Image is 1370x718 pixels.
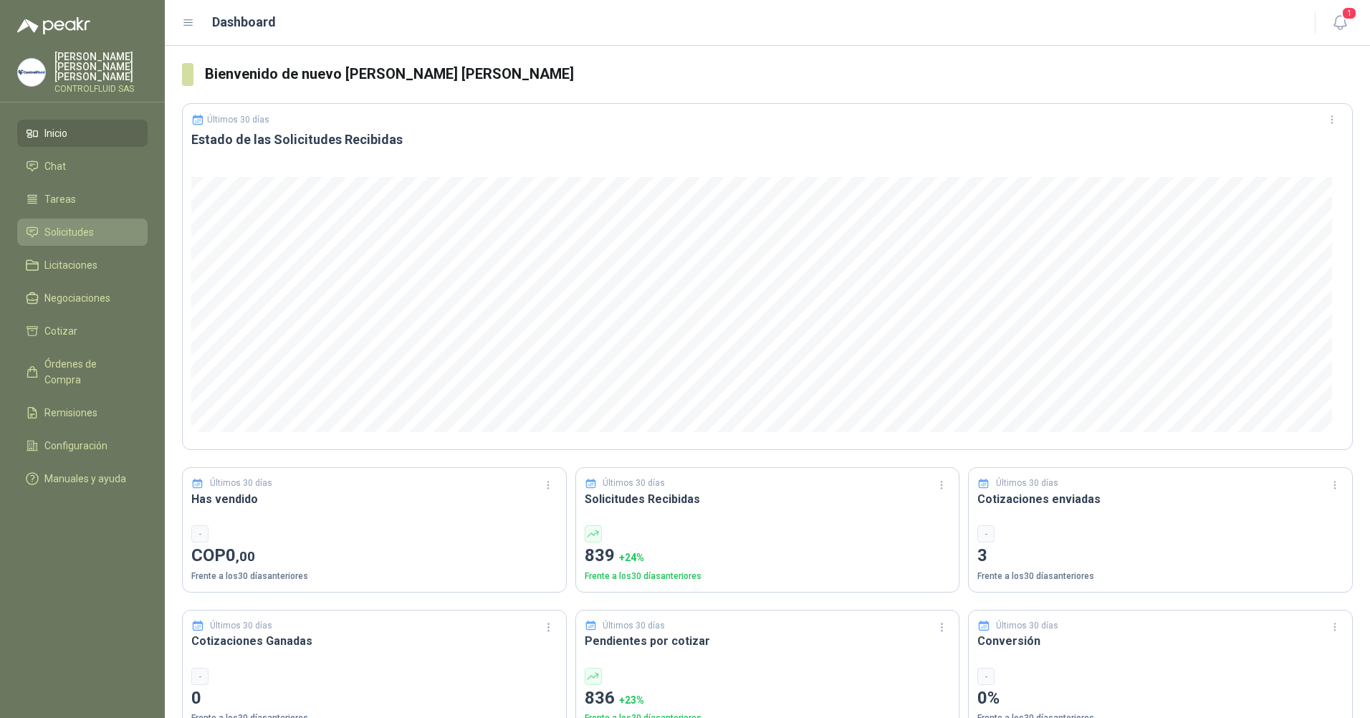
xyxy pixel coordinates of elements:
[977,570,1343,583] p: Frente a los 30 días anteriores
[44,191,76,207] span: Tareas
[44,125,67,141] span: Inicio
[977,490,1343,508] h3: Cotizaciones enviadas
[44,405,97,421] span: Remisiones
[585,570,951,583] p: Frente a los 30 días anteriores
[977,685,1343,712] p: 0%
[603,619,665,633] p: Últimos 30 días
[977,632,1343,650] h3: Conversión
[619,552,644,563] span: + 24 %
[191,525,209,542] div: -
[191,668,209,685] div: -
[17,186,148,213] a: Tareas
[44,257,97,273] span: Licitaciones
[210,477,272,490] p: Últimos 30 días
[44,158,66,174] span: Chat
[44,356,134,388] span: Órdenes de Compra
[207,115,269,125] p: Últimos 30 días
[17,465,148,492] a: Manuales y ayuda
[585,490,951,508] h3: Solicitudes Recibidas
[585,542,951,570] p: 839
[619,694,644,706] span: + 23 %
[977,525,995,542] div: -
[996,477,1058,490] p: Últimos 30 días
[1341,6,1357,20] span: 1
[603,477,665,490] p: Últimos 30 días
[44,438,107,454] span: Configuración
[205,63,1353,85] h3: Bienvenido de nuevo [PERSON_NAME] [PERSON_NAME]
[54,52,148,82] p: [PERSON_NAME] [PERSON_NAME] [PERSON_NAME]
[191,542,557,570] p: COP
[191,632,557,650] h3: Cotizaciones Ganadas
[226,545,255,565] span: 0
[44,290,110,306] span: Negociaciones
[17,399,148,426] a: Remisiones
[17,17,90,34] img: Logo peakr
[191,685,557,712] p: 0
[17,120,148,147] a: Inicio
[977,668,995,685] div: -
[54,85,148,93] p: CONTROLFLUID SAS
[585,632,951,650] h3: Pendientes por cotizar
[17,153,148,180] a: Chat
[44,224,94,240] span: Solicitudes
[191,490,557,508] h3: Has vendido
[44,323,77,339] span: Cotizar
[210,619,272,633] p: Últimos 30 días
[17,432,148,459] a: Configuración
[977,542,1343,570] p: 3
[191,570,557,583] p: Frente a los 30 días anteriores
[17,252,148,279] a: Licitaciones
[996,619,1058,633] p: Últimos 30 días
[236,548,255,565] span: ,00
[17,317,148,345] a: Cotizar
[17,284,148,312] a: Negociaciones
[1327,10,1353,36] button: 1
[17,350,148,393] a: Órdenes de Compra
[191,131,1343,148] h3: Estado de las Solicitudes Recibidas
[44,471,126,487] span: Manuales y ayuda
[17,219,148,246] a: Solicitudes
[18,59,45,86] img: Company Logo
[212,12,276,32] h1: Dashboard
[585,685,951,712] p: 836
